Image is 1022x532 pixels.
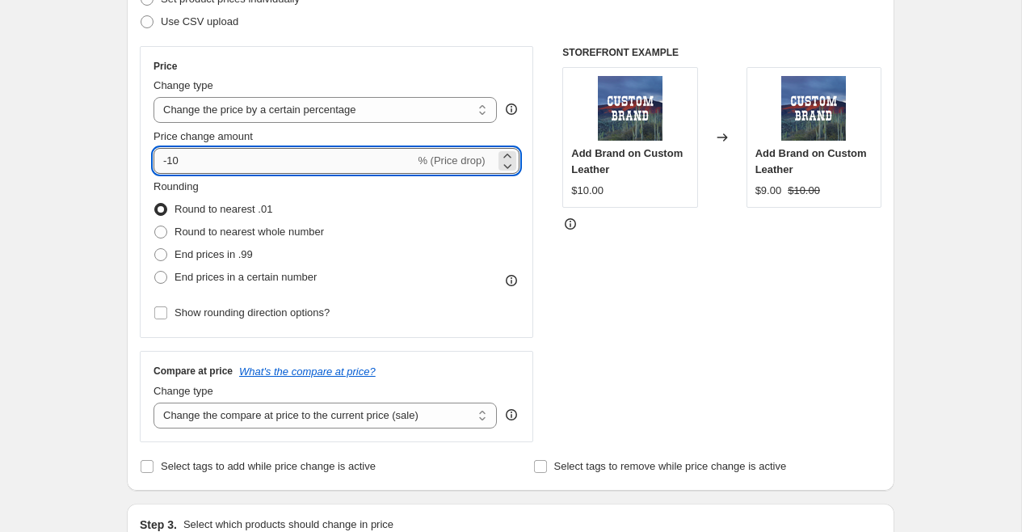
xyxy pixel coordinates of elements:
[554,460,787,472] span: Select tags to remove while price change is active
[755,183,782,199] div: $9.00
[562,46,881,59] h6: STOREFRONT EXAMPLE
[175,248,253,260] span: End prices in .99
[175,306,330,319] span: Show rounding direction options?
[154,79,213,91] span: Change type
[755,147,867,175] span: Add Brand on Custom Leather
[154,60,177,73] h3: Price
[571,183,604,199] div: $10.00
[154,130,253,142] span: Price change amount
[781,76,846,141] img: image_3c8591d6-7667-4fc5-b225-e4110085e526_80x.png
[598,76,662,141] img: image_3c8591d6-7667-4fc5-b225-e4110085e526_80x.png
[503,407,519,423] div: help
[161,15,238,27] span: Use CSV upload
[175,226,324,238] span: Round to nearest whole number
[161,460,376,472] span: Select tags to add while price change is active
[154,385,213,397] span: Change type
[154,180,199,192] span: Rounding
[175,203,272,215] span: Round to nearest .01
[788,183,820,199] strike: $10.00
[503,101,519,117] div: help
[175,271,317,283] span: End prices in a certain number
[571,147,683,175] span: Add Brand on Custom Leather
[154,365,233,378] h3: Compare at price
[154,148,414,174] input: -15
[418,154,485,167] span: % (Price drop)
[239,365,376,378] button: What's the compare at price?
